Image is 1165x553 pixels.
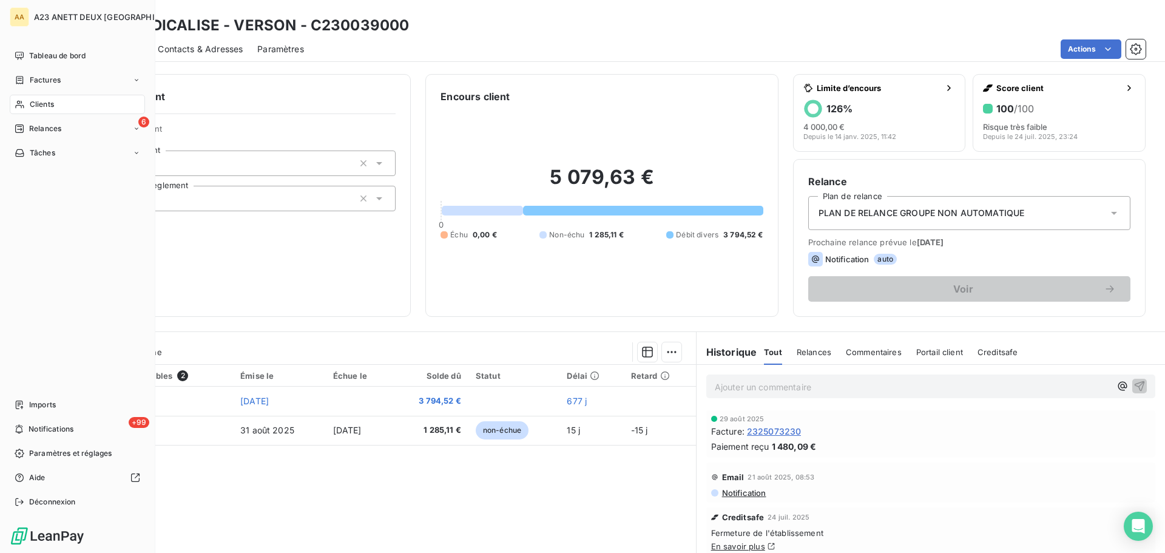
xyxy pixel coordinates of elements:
div: Open Intercom Messenger [1124,512,1153,541]
span: auto [874,254,897,265]
h6: Encours client [441,89,510,104]
span: Depuis le 14 janv. 2025, 11:42 [803,133,896,140]
span: Limite d’encours [817,83,940,93]
span: Notification [721,488,766,498]
h6: 100 [996,103,1034,115]
div: Émise le [240,371,319,381]
span: [DATE] [333,425,362,435]
span: Imports [29,399,56,410]
span: non-échue [476,421,528,439]
span: Échu [450,229,468,240]
div: Retard [631,371,689,381]
button: Voir [808,276,1130,302]
span: PLAN DE RELANCE GROUPE NON AUTOMATIQUE [819,207,1025,219]
span: 0 [439,220,444,229]
span: Creditsafe [978,347,1018,357]
span: Clients [30,99,54,110]
a: En savoir plus [711,541,765,551]
div: Délai [567,371,616,381]
span: Aide [29,472,46,483]
span: Paramètres [257,43,304,55]
h6: Relance [808,174,1130,189]
span: +99 [129,417,149,428]
span: Depuis le 24 juil. 2025, 23:24 [983,133,1078,140]
div: AA [10,7,29,27]
span: 24 juil. 2025 [768,514,809,521]
img: Logo LeanPay [10,526,85,546]
span: Tout [764,347,782,357]
h3: FA MEDICALISE - VERSON - C230039000 [107,15,409,36]
span: -15 j [631,425,648,435]
span: Prochaine relance prévue le [808,237,1130,247]
span: 31 août 2025 [240,425,294,435]
span: Voir [823,284,1104,294]
span: Portail client [916,347,963,357]
span: Notifications [29,424,73,435]
span: Facture : [711,425,745,438]
button: Limite d’encours126%4 000,00 €Depuis le 14 janv. 2025, 11:42 [793,74,966,152]
span: Commentaires [846,347,902,357]
h6: 126 % [826,103,853,115]
div: Pièces comptables [97,370,226,381]
h2: 5 079,63 € [441,165,763,202]
a: Aide [10,468,145,487]
span: Tâches [30,148,55,158]
span: 1 285,11 € [589,229,624,240]
span: Relances [29,123,61,134]
h6: Informations client [73,89,396,104]
span: 1 480,09 € [772,440,817,453]
span: Tableau de bord [29,50,86,61]
button: Actions [1061,39,1121,59]
div: Solde dû [399,371,461,381]
span: 1 285,11 € [399,424,461,436]
h6: Historique [697,345,757,359]
span: 0,00 € [473,229,497,240]
span: Propriétés Client [98,124,396,141]
div: Statut [476,371,553,381]
span: Paiement reçu [711,440,769,453]
span: Débit divers [676,229,718,240]
span: Factures [30,75,61,86]
span: Non-échu [549,229,584,240]
span: 21 août 2025, 08:53 [748,473,814,481]
span: [DATE] [917,237,944,247]
span: 2 [177,370,188,381]
span: 2325073230 [747,425,802,438]
span: Creditsafe [722,512,765,522]
span: Notification [825,254,870,264]
span: 6 [138,117,149,127]
span: Risque très faible [983,122,1047,132]
span: Déconnexion [29,497,76,507]
span: [DATE] [240,396,269,406]
span: A23 ANETT DEUX [GEOGRAPHIC_DATA] [34,12,187,22]
span: 29 août 2025 [720,415,765,422]
span: Contacts & Adresses [158,43,243,55]
span: 677 j [567,396,587,406]
span: 15 j [567,425,580,435]
span: /100 [1014,103,1034,115]
span: Fermeture de l'établissement [711,528,1150,538]
span: Paramètres et réglages [29,448,112,459]
span: Relances [797,347,831,357]
div: Échue le [333,371,385,381]
span: Email [722,472,745,482]
button: Score client100/100Risque très faibleDepuis le 24 juil. 2025, 23:24 [973,74,1146,152]
span: Score client [996,83,1119,93]
span: 3 794,52 € [399,395,461,407]
span: 4 000,00 € [803,122,845,132]
span: 3 794,52 € [723,229,763,240]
